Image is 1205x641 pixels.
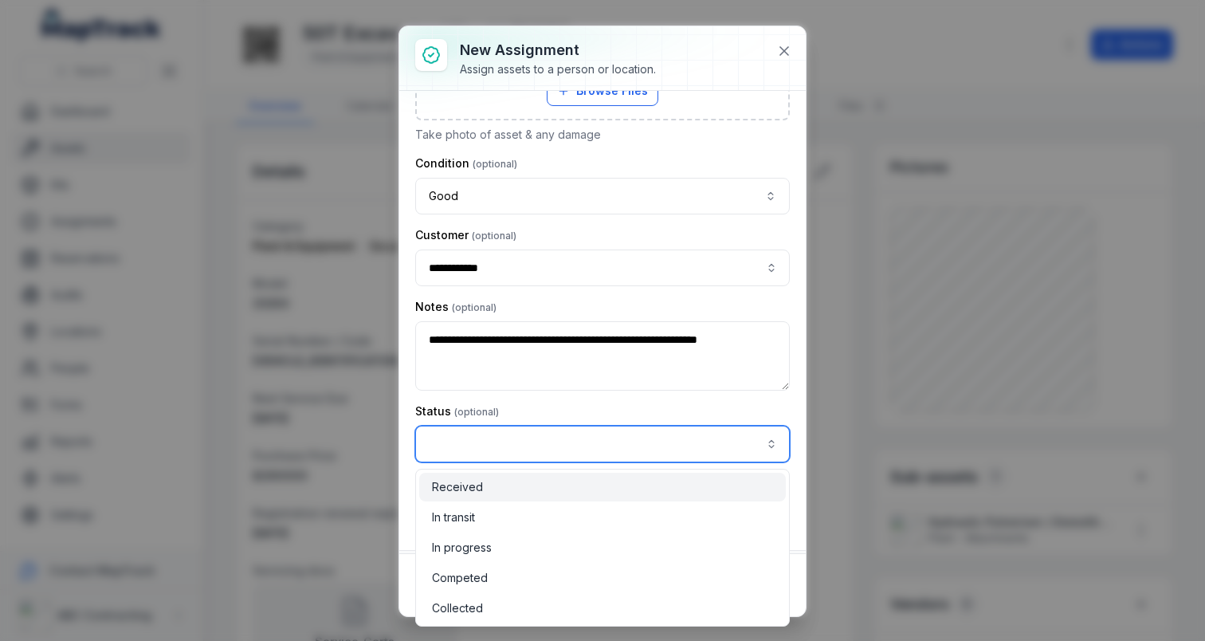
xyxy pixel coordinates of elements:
span: Competed [432,570,488,586]
span: In transit [432,509,475,525]
input: assignment-add:cf[1a526681-56ed-4d33-a366-272b18425df2]-label [415,426,790,462]
span: Received [432,479,483,495]
span: In progress [432,540,492,556]
span: Collected [432,600,483,616]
